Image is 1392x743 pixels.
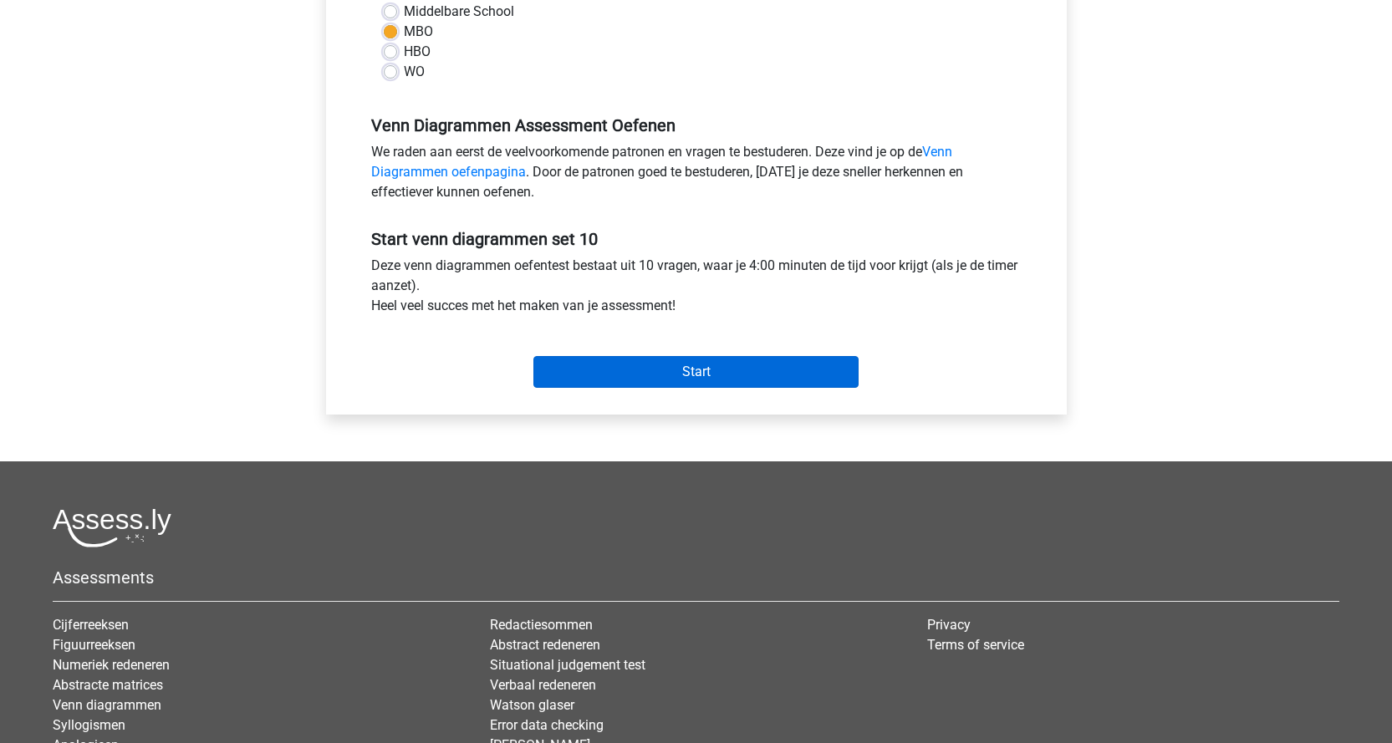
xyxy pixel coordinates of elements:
[404,22,433,42] label: MBO
[359,256,1034,323] div: Deze venn diagrammen oefentest bestaat uit 10 vragen, waar je 4:00 minuten de tijd voor krijgt (a...
[371,229,1022,249] h5: Start venn diagrammen set 10
[927,637,1024,653] a: Terms of service
[53,717,125,733] a: Syllogismen
[490,697,574,713] a: Watson glaser
[404,2,514,22] label: Middelbare School
[359,142,1034,209] div: We raden aan eerst de veelvoorkomende patronen en vragen te bestuderen. Deze vind je op de . Door...
[490,637,600,653] a: Abstract redeneren
[404,62,425,82] label: WO
[490,717,604,733] a: Error data checking
[53,657,170,673] a: Numeriek redeneren
[53,508,171,547] img: Assessly logo
[53,567,1339,588] h5: Assessments
[490,657,645,673] a: Situational judgement test
[53,677,163,693] a: Abstracte matrices
[533,356,859,388] input: Start
[53,637,135,653] a: Figuurreeksen
[53,697,161,713] a: Venn diagrammen
[927,617,971,633] a: Privacy
[490,677,596,693] a: Verbaal redeneren
[371,115,1022,135] h5: Venn Diagrammen Assessment Oefenen
[404,42,431,62] label: HBO
[490,617,593,633] a: Redactiesommen
[53,617,129,633] a: Cijferreeksen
